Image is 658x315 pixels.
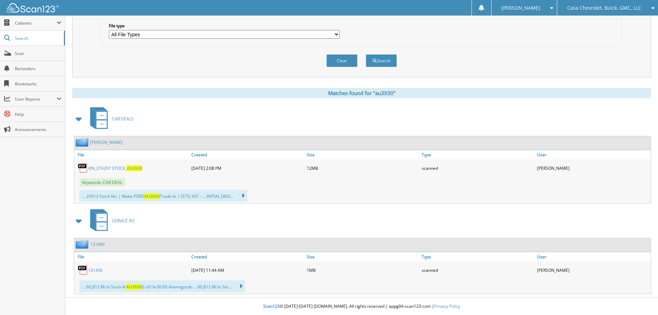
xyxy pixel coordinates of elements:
a: Created [190,150,305,159]
img: scan123-logo-white.svg [7,3,59,12]
a: File [74,150,190,159]
span: User Reports [15,96,57,102]
span: Scan123 [263,303,280,309]
span: AU3930 [127,165,142,171]
a: CAR DEALS [86,105,134,132]
label: File type [109,23,340,29]
img: PDF.png [78,265,88,275]
div: [PERSON_NAME] [535,263,651,277]
a: File [74,252,190,261]
span: Bookmarks [15,81,61,87]
div: ... 60,812 Mi In Stock #: G oO \e BLVD Alamogordo ... 60,812 Mi In Sto... [79,280,245,292]
button: Search [366,54,397,67]
img: folder2.png [76,240,90,249]
div: © [DATE]-[DATE] [DOMAIN_NAME]. All rights reserved | appg04-scan123-com | [65,298,658,315]
span: AU3930 [144,193,160,199]
div: [PERSON_NAME] [535,161,651,175]
a: Created [190,252,305,261]
span: CAR DEALS [112,116,134,122]
a: User [535,150,651,159]
div: ... 20913 Stock No. | Make FORD Trade-In 1 (575) 437 - ... INITIAL ODO... [79,190,247,202]
div: [DATE] 2:08 PM [190,161,305,175]
div: 1MB [305,263,420,277]
span: Search [15,35,60,41]
a: [PERSON_NAME] [90,139,123,145]
a: Size [305,252,420,261]
span: SERVICE RO [112,218,134,224]
span: Announcements [15,127,61,132]
span: Reminders [15,66,61,72]
img: PDF.png [78,163,88,173]
button: Clear [326,54,357,67]
div: scanned [420,161,535,175]
a: SERVICE RO [86,207,134,234]
div: Matches found for "au3930" [72,88,651,98]
div: [DATE] 11:44 AM [190,263,305,277]
a: Type [420,252,535,261]
a: Size [305,150,420,159]
span: Scan [15,50,61,56]
span: AU3930 [126,284,142,290]
a: Type [420,150,535,159]
iframe: Chat Widget [623,282,658,315]
a: 131490 [90,241,105,247]
span: Casa Chevrolet, Buick, GMC, LLC [567,6,641,10]
span: Keywords: CAR DEAL [79,178,125,186]
span: Help [15,111,61,117]
div: 12MB [305,161,420,175]
a: 131490 [88,267,103,273]
img: folder2.png [76,138,90,147]
span: Cabinets [15,20,57,26]
div: scanned [420,263,535,277]
span: [PERSON_NAME] [502,6,540,10]
a: User [535,252,651,261]
a: Privacy Policy [434,303,460,309]
a: VIN_274297 STOCK_AU3930 [88,165,142,171]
